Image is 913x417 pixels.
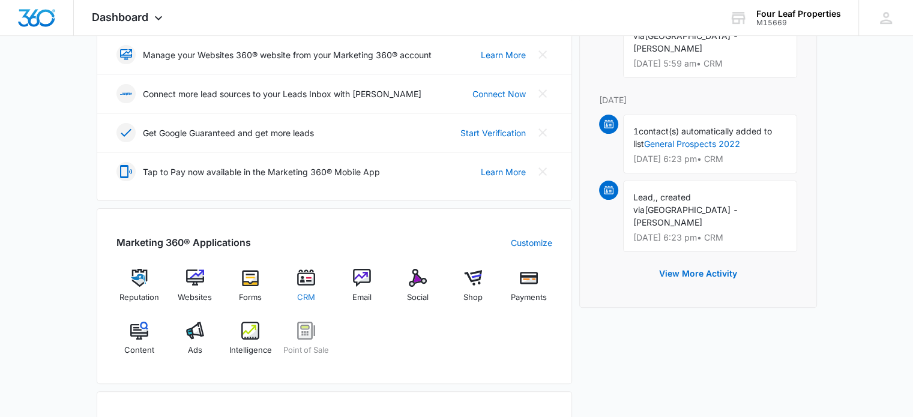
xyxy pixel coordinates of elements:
[533,45,552,64] button: Close
[229,344,272,356] span: Intelligence
[756,19,841,27] div: account id
[644,139,740,149] a: General Prospects 2022
[633,155,787,163] p: [DATE] 6:23 pm • CRM
[283,322,330,365] a: Point of Sale
[633,192,691,215] span: , created via
[119,292,159,304] span: Reputation
[283,344,329,356] span: Point of Sale
[227,322,274,365] a: Intelligence
[239,292,262,304] span: Forms
[283,269,330,312] a: CRM
[633,233,787,242] p: [DATE] 6:23 pm • CRM
[633,126,639,136] span: 1
[188,344,202,356] span: Ads
[633,126,772,149] span: contact(s) automatically added to list
[647,259,749,288] button: View More Activity
[599,94,797,106] p: [DATE]
[143,49,432,61] p: Manage your Websites 360® website from your Marketing 360® account
[116,235,251,250] h2: Marketing 360® Applications
[633,59,787,68] p: [DATE] 5:59 am • CRM
[143,127,314,139] p: Get Google Guaranteed and get more leads
[633,192,655,202] span: Lead,
[472,88,526,100] a: Connect Now
[172,269,218,312] a: Websites
[116,269,163,312] a: Reputation
[227,269,274,312] a: Forms
[533,162,552,181] button: Close
[511,292,547,304] span: Payments
[460,127,526,139] a: Start Verification
[116,322,163,365] a: Content
[178,292,212,304] span: Websites
[756,9,841,19] div: account name
[172,322,218,365] a: Ads
[92,11,148,23] span: Dashboard
[297,292,315,304] span: CRM
[407,292,429,304] span: Social
[463,292,483,304] span: Shop
[394,269,441,312] a: Social
[506,269,552,312] a: Payments
[450,269,496,312] a: Shop
[633,205,738,227] span: [GEOGRAPHIC_DATA] - [PERSON_NAME]
[124,344,154,356] span: Content
[143,88,421,100] p: Connect more lead sources to your Leads Inbox with [PERSON_NAME]
[533,84,552,103] button: Close
[481,49,526,61] a: Learn More
[339,269,385,312] a: Email
[143,166,380,178] p: Tap to Pay now available in the Marketing 360® Mobile App
[511,236,552,249] a: Customize
[533,123,552,142] button: Close
[352,292,372,304] span: Email
[481,166,526,178] a: Learn More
